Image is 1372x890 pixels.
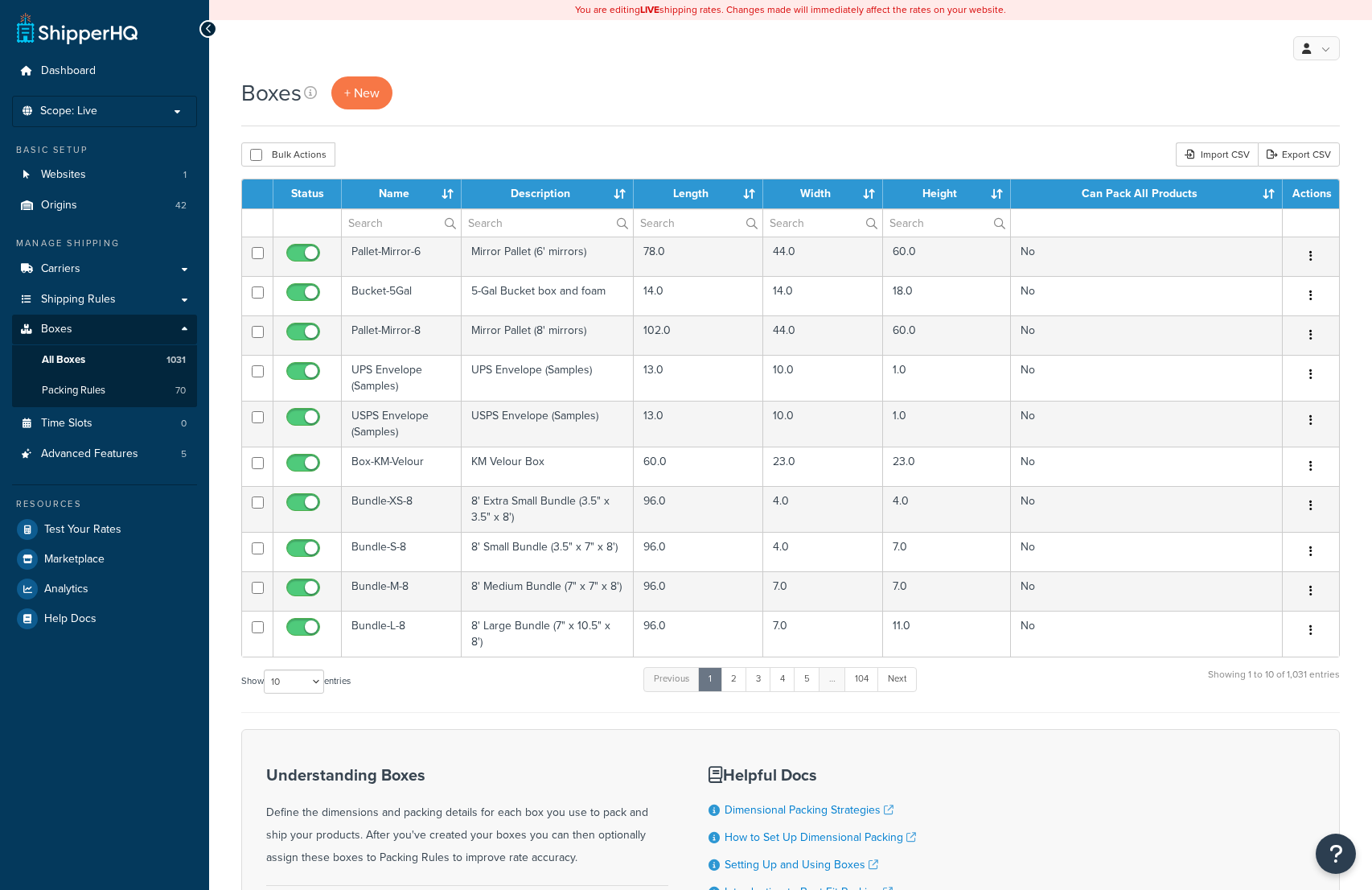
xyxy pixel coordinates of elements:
[17,12,138,44] a: ShipperHQ Home
[462,237,634,276] td: Mirror Pallet (6' mirrors)
[462,179,634,208] th: Description : activate to sort column ascending
[1011,355,1283,401] td: No
[883,315,1011,355] td: 60.0
[12,315,197,344] a: Boxes
[342,179,462,208] th: Name : activate to sort column ascending
[462,611,634,657] td: 8' Large Bundle (7" x 10.5" x 8')
[12,285,197,315] a: Shipping Rules
[266,766,668,869] div: Define the dimensions and packing details for each box you use to pack and ship your products. Af...
[12,191,197,220] li: Origins
[763,532,883,571] td: 4.0
[331,76,392,109] a: + New
[12,409,197,439] li: Time Slots
[12,409,197,439] a: Time Slots 0
[241,142,335,167] button: Bulk Actions
[12,254,197,284] a: Carriers
[721,667,747,691] a: 2
[12,497,197,511] div: Resources
[883,237,1011,276] td: 60.0
[41,293,116,307] span: Shipping Rules
[1011,401,1283,447] td: No
[1011,532,1283,571] td: No
[634,315,763,355] td: 102.0
[41,447,138,461] span: Advanced Features
[763,401,883,447] td: 10.0
[12,604,197,633] a: Help Docs
[12,545,197,574] a: Marketplace
[883,486,1011,532] td: 4.0
[40,105,97,118] span: Scope: Live
[640,2,659,17] b: LIVE
[746,667,771,691] a: 3
[166,353,186,367] span: 1031
[12,191,197,220] a: Origins 42
[462,276,634,315] td: 5-Gal Bucket box and foam
[12,439,197,469] a: Advanced Features 5
[41,262,80,276] span: Carriers
[342,447,462,486] td: Box-KM-Velour
[41,323,72,336] span: Boxes
[175,384,186,398] span: 70
[883,571,1011,611] td: 7.0
[12,575,197,604] a: Analytics
[1011,447,1283,486] td: No
[1316,834,1356,874] button: Open Resource Center
[41,64,96,78] span: Dashboard
[634,276,763,315] td: 14.0
[725,856,878,873] a: Setting Up and Using Boxes
[12,515,197,544] a: Test Your Rates
[342,209,461,237] input: Search
[634,401,763,447] td: 13.0
[12,160,197,190] li: Websites
[1011,315,1283,355] td: No
[12,315,197,406] li: Boxes
[883,447,1011,486] td: 23.0
[634,179,763,208] th: Length : activate to sort column ascending
[44,553,105,567] span: Marketplace
[12,345,197,375] li: All Boxes
[462,532,634,571] td: 8' Small Bundle (3.5" x 7" x 8')
[12,237,197,250] div: Manage Shipping
[342,355,462,401] td: UPS Envelope (Samples)
[763,486,883,532] td: 4.0
[183,168,187,182] span: 1
[342,401,462,447] td: USPS Envelope (Samples)
[342,571,462,611] td: Bundle-M-8
[1176,142,1258,167] div: Import CSV
[1011,571,1283,611] td: No
[883,179,1011,208] th: Height : activate to sort column ascending
[342,611,462,657] td: Bundle-L-8
[634,447,763,486] td: 60.0
[462,447,634,486] td: KM Velour Box
[342,237,462,276] td: Pallet-Mirror-6
[344,84,380,102] span: + New
[181,417,187,431] span: 0
[1011,276,1283,315] td: No
[41,417,92,431] span: Time Slots
[12,143,197,157] div: Basic Setup
[264,670,324,694] select: Showentries
[709,766,961,784] h3: Helpful Docs
[342,532,462,571] td: Bundle-S-8
[462,571,634,611] td: 8' Medium Bundle (7" x 7" x 8')
[877,667,917,691] a: Next
[763,179,883,208] th: Width : activate to sort column ascending
[883,276,1011,315] td: 18.0
[883,209,1010,237] input: Search
[44,583,88,596] span: Analytics
[634,532,763,571] td: 96.0
[241,77,302,109] h1: Boxes
[883,355,1011,401] td: 1.0
[634,355,763,401] td: 13.0
[175,199,187,212] span: 42
[763,571,883,611] td: 7.0
[342,315,462,355] td: Pallet-Mirror-8
[12,56,197,86] a: Dashboard
[1208,665,1340,700] div: Showing 1 to 10 of 1,031 entries
[634,237,763,276] td: 78.0
[698,667,722,691] a: 1
[462,209,633,237] input: Search
[342,486,462,532] td: Bundle-XS-8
